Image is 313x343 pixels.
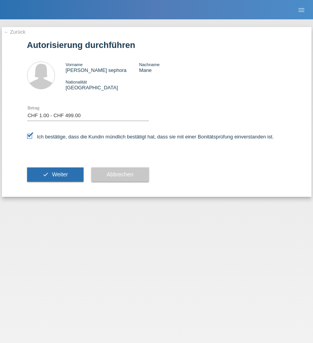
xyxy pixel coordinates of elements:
[66,62,83,67] span: Vorname
[66,61,139,73] div: [PERSON_NAME] sephora
[298,6,305,14] i: menu
[66,80,87,84] span: Nationalität
[27,134,274,140] label: Ich bestätige, dass die Kundin mündlich bestätigt hat, dass sie mit einer Bonitätsprüfung einvers...
[52,171,68,177] span: Weiter
[27,167,84,182] button: check Weiter
[107,171,133,177] span: Abbrechen
[139,61,212,73] div: Mane
[91,167,149,182] button: Abbrechen
[294,7,309,12] a: menu
[27,40,286,50] h1: Autorisierung durchführen
[66,79,139,90] div: [GEOGRAPHIC_DATA]
[4,29,26,35] a: ← Zurück
[43,171,49,177] i: check
[139,62,159,67] span: Nachname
